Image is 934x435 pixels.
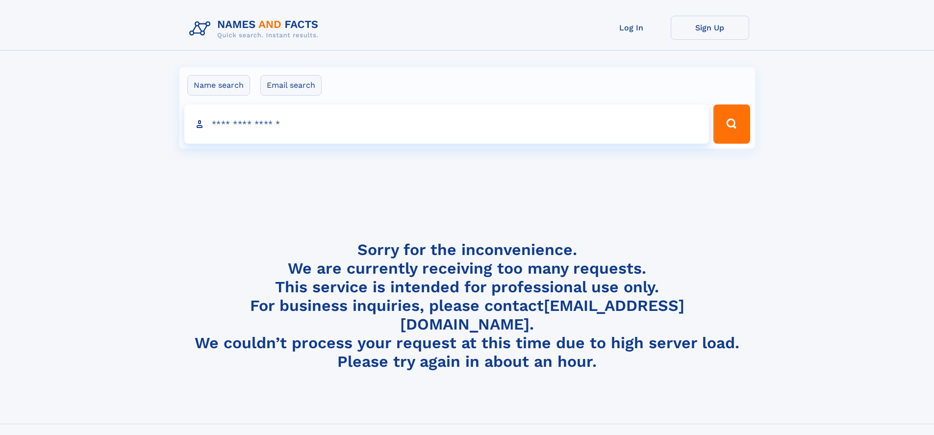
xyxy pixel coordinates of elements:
[184,104,709,144] input: search input
[400,296,684,333] a: [EMAIL_ADDRESS][DOMAIN_NAME]
[187,75,250,96] label: Name search
[185,16,327,42] img: Logo Names and Facts
[713,104,750,144] button: Search Button
[185,240,749,371] h4: Sorry for the inconvenience. We are currently receiving too many requests. This service is intend...
[592,16,671,40] a: Log In
[671,16,749,40] a: Sign Up
[260,75,322,96] label: Email search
